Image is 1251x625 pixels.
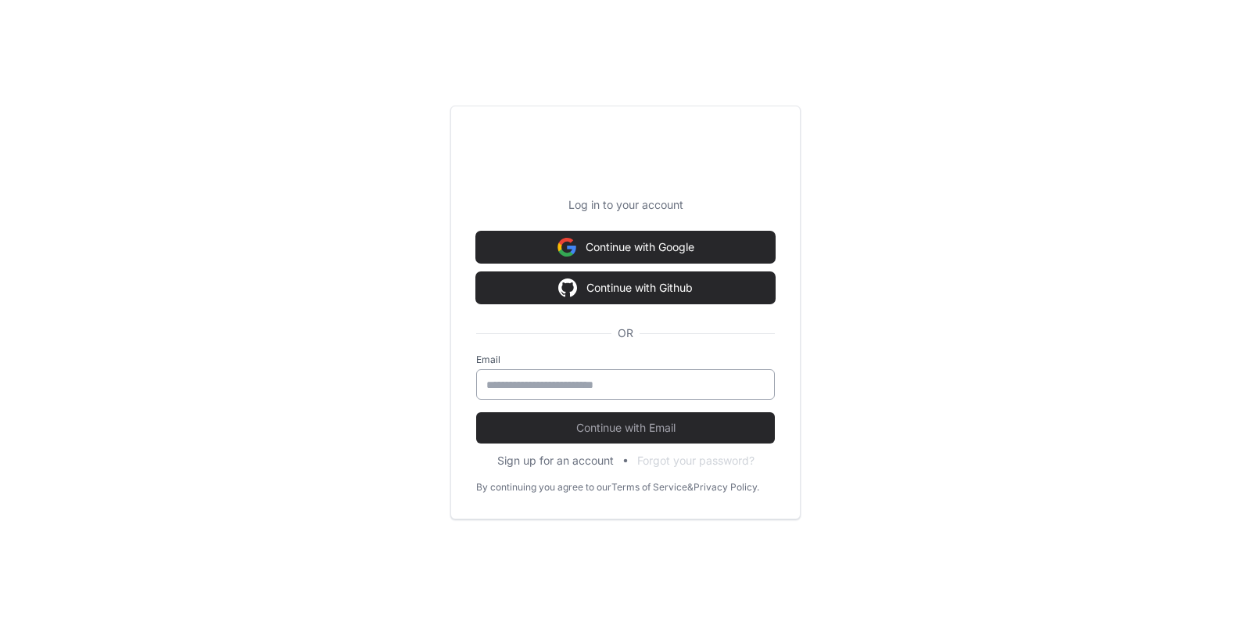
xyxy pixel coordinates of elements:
button: Forgot your password? [637,453,755,469]
button: Continue with Github [476,272,775,304]
button: Sign up for an account [497,453,614,469]
p: Log in to your account [476,197,775,213]
div: & [687,481,694,494]
span: OR [611,325,640,341]
a: Terms of Service [611,481,687,494]
img: Sign in with google [557,232,576,263]
a: Privacy Policy. [694,481,759,494]
span: Continue with Email [476,420,775,436]
label: Email [476,354,775,366]
button: Continue with Google [476,232,775,263]
img: Sign in with google [558,272,577,304]
div: By continuing you agree to our [476,481,611,494]
button: Continue with Email [476,412,775,444]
